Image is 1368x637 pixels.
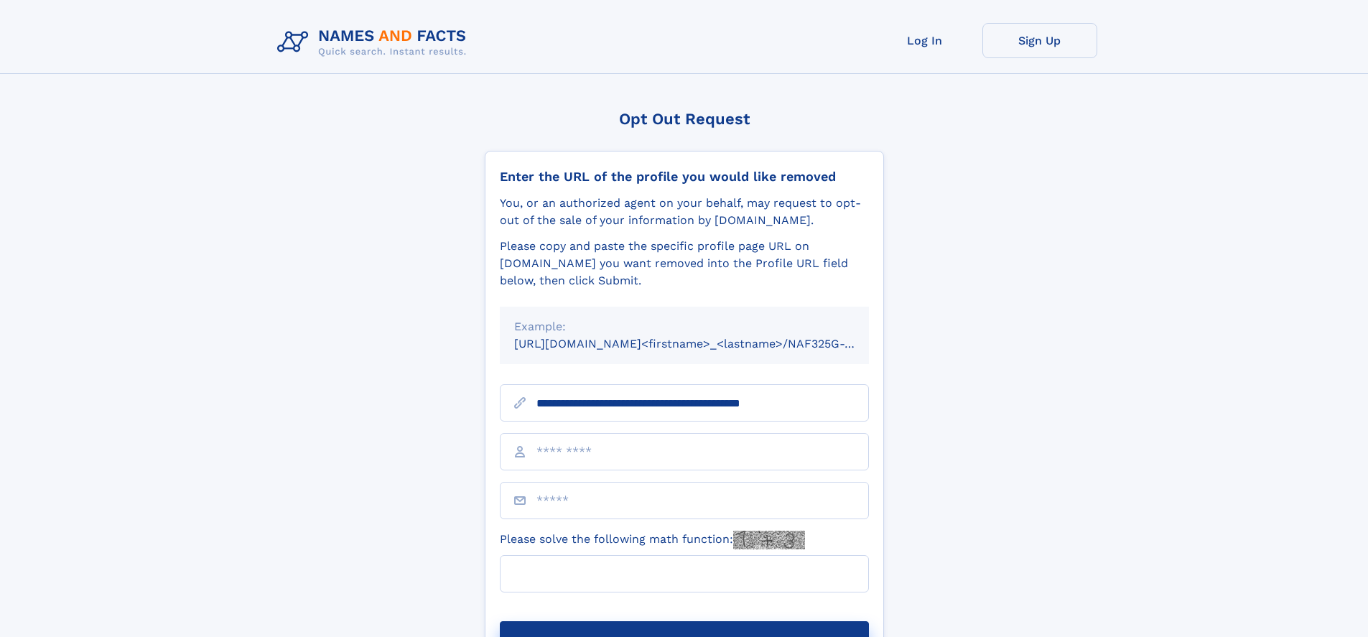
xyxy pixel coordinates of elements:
a: Sign Up [982,23,1097,58]
div: You, or an authorized agent on your behalf, may request to opt-out of the sale of your informatio... [500,195,869,229]
div: Enter the URL of the profile you would like removed [500,169,869,185]
small: [URL][DOMAIN_NAME]<firstname>_<lastname>/NAF325G-xxxxxxxx [514,337,896,350]
label: Please solve the following math function: [500,531,805,549]
div: Please copy and paste the specific profile page URL on [DOMAIN_NAME] you want removed into the Pr... [500,238,869,289]
div: Opt Out Request [485,110,884,128]
a: Log In [867,23,982,58]
div: Example: [514,318,855,335]
img: Logo Names and Facts [271,23,478,62]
